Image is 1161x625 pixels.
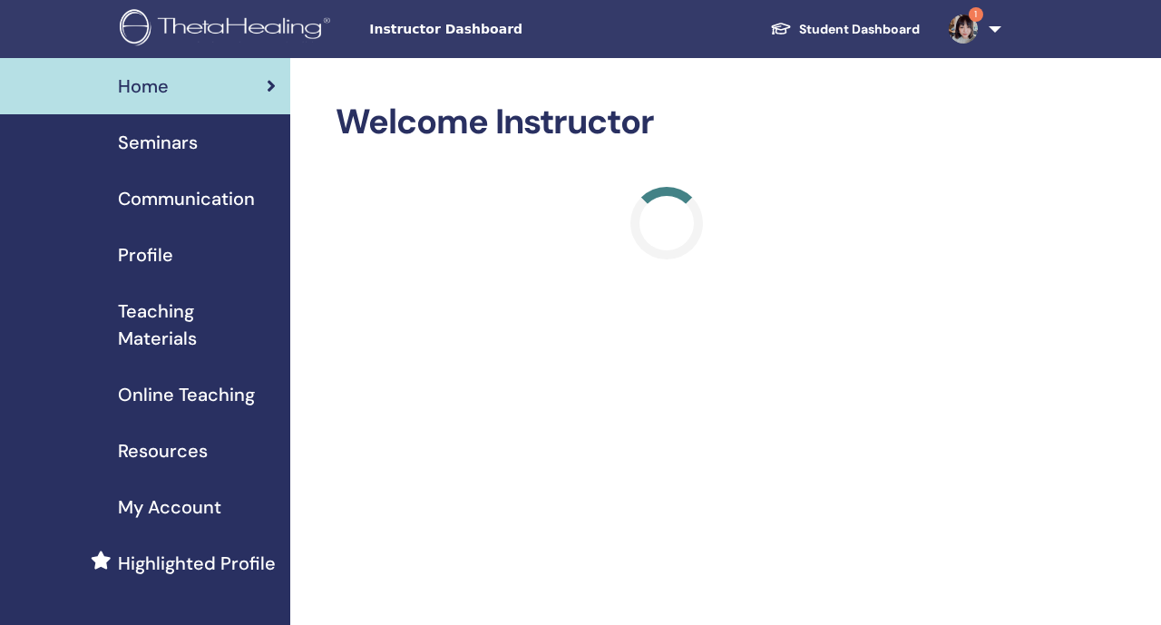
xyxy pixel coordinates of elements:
img: logo.png [120,9,337,50]
span: Resources [118,437,208,464]
span: My Account [118,493,221,521]
img: graduation-cap-white.svg [770,21,792,36]
span: Teaching Materials [118,298,276,352]
span: Home [118,73,169,100]
span: Communication [118,185,255,212]
span: Highlighted Profile [118,550,276,577]
span: 1 [969,7,983,22]
span: Instructor Dashboard [369,20,641,39]
img: default.jpg [949,15,978,44]
span: Profile [118,241,173,269]
a: Student Dashboard [756,13,934,46]
span: Online Teaching [118,381,255,408]
span: Seminars [118,129,198,156]
h2: Welcome Instructor [336,102,998,143]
